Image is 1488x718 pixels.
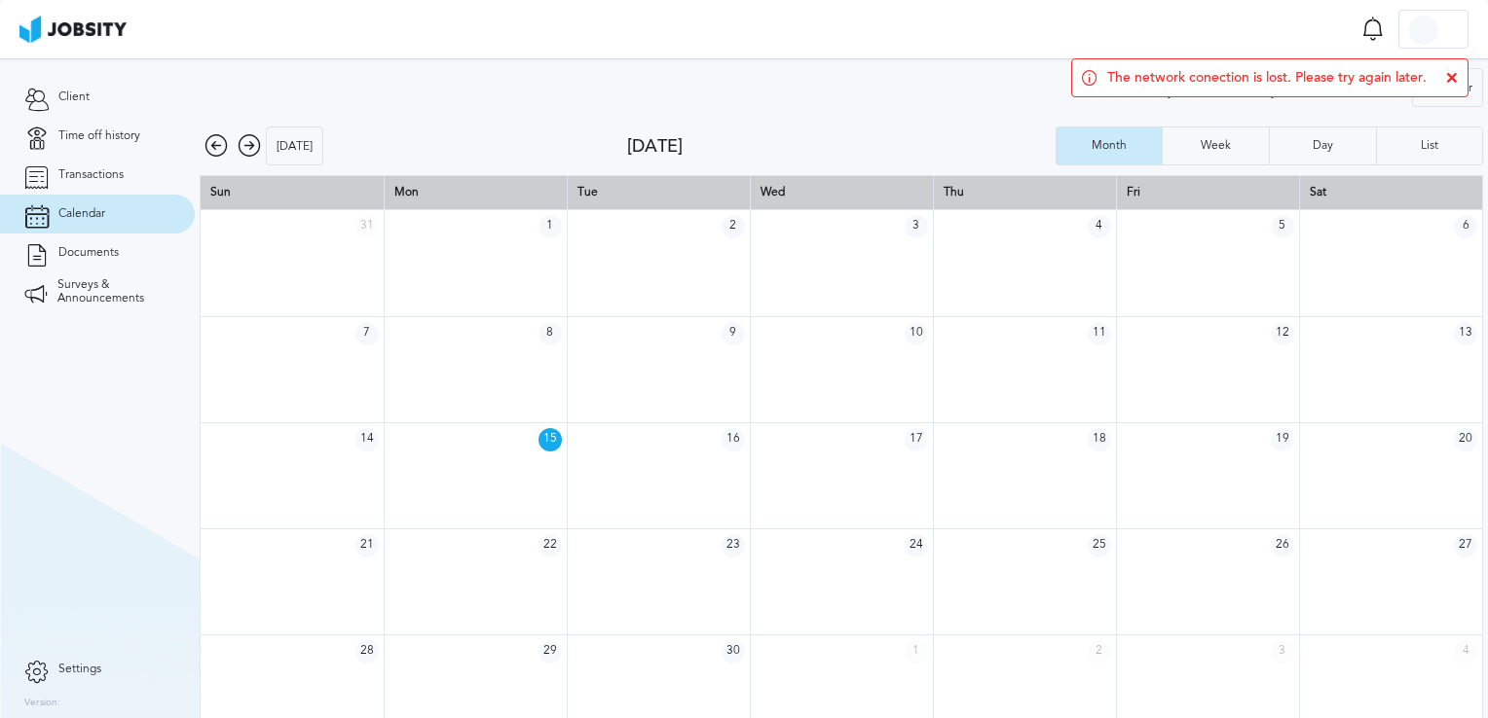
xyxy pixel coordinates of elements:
span: 17 [905,428,928,451]
div: List [1411,139,1448,153]
span: 8 [539,322,562,345]
span: The network conection is lost. Please try again later. [1107,70,1427,86]
div: [DATE] [627,136,1055,157]
span: 20 [1454,428,1477,451]
span: 4 [1088,215,1111,238]
span: Fri [1127,185,1140,198]
div: [DATE] [267,127,322,166]
span: 2 [722,215,745,238]
span: 29 [539,640,562,664]
span: Sun [210,185,231,198]
span: Calendar [58,207,105,221]
span: 22 [539,534,562,557]
span: 12 [1271,322,1294,345]
label: Version: [24,698,60,709]
span: Time off history [58,129,140,143]
span: Client [58,90,90,104]
button: Filter [1412,68,1483,107]
span: 3 [1271,640,1294,664]
span: Transactions [58,168,124,182]
span: 21 [355,534,379,557]
button: [DATE] [266,126,323,165]
div: Month [1082,139,1136,153]
button: Week [1162,126,1269,165]
span: 9 [722,322,745,345]
span: Sat [1310,185,1326,198]
span: 25 [1088,534,1111,557]
span: 18 [1088,428,1111,451]
span: 3 [905,215,928,238]
button: Day [1269,126,1376,165]
span: 10 [905,322,928,345]
span: 4 [1454,640,1477,664]
span: 27 [1454,534,1477,557]
span: Thu [944,185,964,198]
span: Tue [577,185,598,198]
div: Day [1303,139,1343,153]
button: List [1376,126,1483,165]
span: 14 [355,428,379,451]
span: 31 [355,215,379,238]
span: Wed [761,185,785,198]
div: Week [1191,139,1241,153]
span: 28 [355,640,379,664]
span: Mon [394,185,419,198]
button: Month [1056,126,1163,165]
span: 30 [722,640,745,664]
span: 19 [1271,428,1294,451]
span: 1 [539,215,562,238]
span: 13 [1454,322,1477,345]
span: Surveys & Announcements [57,278,170,305]
span: 5 [1271,215,1294,238]
img: ab4bad089aa723f57921c736e9817d99.png [19,16,127,43]
span: 2 [1088,640,1111,664]
span: 24 [905,534,928,557]
span: Settings [58,663,101,676]
span: Documents [58,246,119,260]
span: 23 [722,534,745,557]
span: 16 [722,428,745,451]
span: 6 [1454,215,1477,238]
span: 26 [1271,534,1294,557]
span: 1 [905,640,928,664]
span: 11 [1088,322,1111,345]
span: 15 [539,428,562,451]
span: 7 [355,322,379,345]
